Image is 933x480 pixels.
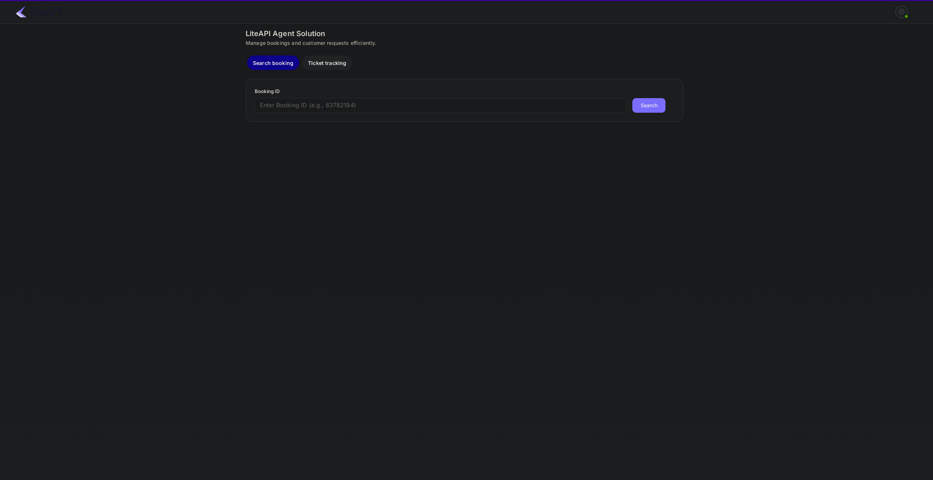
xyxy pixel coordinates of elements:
img: LiteAPI Logo [16,6,62,18]
p: Booking ID [255,88,674,95]
p: Search booking [253,59,293,67]
div: LiteAPI Agent Solution [246,28,683,39]
p: Ticket tracking [308,59,346,67]
div: Manage bookings and customer requests efficiently. [246,39,683,47]
input: Enter Booking ID (e.g., 63782194) [255,98,626,113]
button: Search [632,98,665,113]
